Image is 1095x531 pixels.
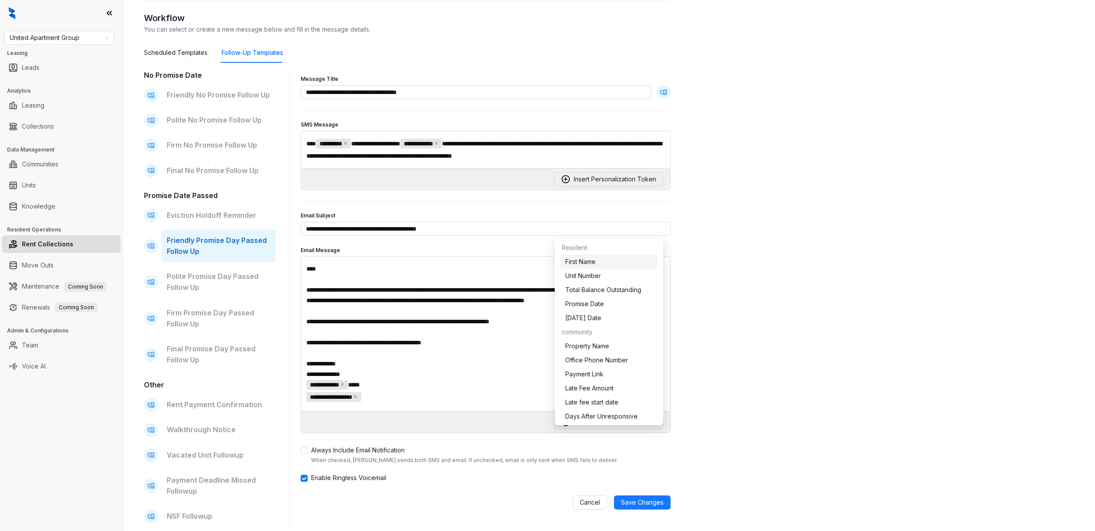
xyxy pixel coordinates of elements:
p: Walkthrough Notice [167,424,270,435]
div: When checked, [PERSON_NAME] sends both SMS and email. If unchecked, email is only sent when SMS f... [311,457,618,464]
h4: Email Message [301,246,671,255]
p: Firm No Promise Follow Up [167,140,270,151]
span: Late Fee Amount [565,383,653,393]
li: Leasing [2,97,121,114]
p: Polite No Promise Follow Up [167,115,270,126]
div: Follow-Up Templates [222,48,283,58]
h3: No Promise Date [144,70,276,81]
p: NSF Followup [167,511,270,522]
p: Payment Deadline Missed Followup [167,475,270,497]
p: You can select or create a new message below and fill in the message details. [144,25,671,34]
a: Team [22,336,38,354]
div: Always Include Email Notification [311,445,618,455]
span: Enable Ringless Voicemail [308,473,390,483]
li: Voice AI [2,358,121,375]
span: [DATE] Date [565,313,653,323]
a: Move Outs [22,256,54,274]
a: Rent Collections [22,235,73,253]
a: Units [22,177,36,194]
div: Resident [556,241,661,255]
span: Coming Soon [55,303,97,312]
span: Unit Number [565,271,653,281]
button: close [353,394,358,399]
h3: Resident Operations [7,226,122,234]
li: Knowledge [2,198,121,215]
span: Days After Unresponsive [565,412,653,421]
button: Cancel [573,495,607,509]
p: Final Promise Day Passed Follow Up [167,343,270,365]
li: Communities [2,155,121,173]
img: logo [9,7,15,19]
a: Leasing [22,97,44,114]
a: Knowledge [22,198,55,215]
li: Collections [2,118,121,135]
button: close [434,141,438,145]
a: Leads [22,59,39,76]
span: Late fee start date [565,397,653,407]
span: Total Balance Outstanding [565,285,653,295]
p: Friendly No Promise Follow Up [167,90,270,101]
div: Scheduled Templates [144,48,208,58]
h3: Data Management [7,146,122,154]
span: Office Phone Number [565,355,653,365]
li: Move Outs [2,256,121,274]
h3: Analytics [7,87,122,95]
span: Coming Soon [65,282,107,292]
button: close [340,382,345,387]
p: Rent Payment Confirmation [167,399,270,410]
h3: Other [144,379,276,390]
li: Team [2,336,121,354]
button: Insert Personalization Token [554,172,663,186]
h3: Promise Date Passed [144,190,276,201]
button: Save Changes [614,495,671,509]
span: Payment Link [565,369,653,379]
a: Collections [22,118,54,135]
span: First Name [565,257,653,267]
li: Units [2,177,121,194]
p: Friendly Promise Day Passed Follow Up [167,235,270,257]
div: community [556,325,661,339]
li: Leads [2,59,121,76]
span: Property Name [565,341,653,351]
span: Save Changes [621,498,664,507]
p: Firm Promise Day Passed Follow Up [167,307,270,329]
p: Vacated Unit Followup [167,450,270,461]
p: Eviction Holdoff Reminder [167,210,270,221]
a: Communities [22,155,58,173]
h4: Email Subject [301,212,671,220]
p: Final No Promise Follow Up [167,165,270,176]
li: Rent Collections [2,235,121,253]
span: Insert Personalization Token [574,174,656,184]
p: Polite Promise Day Passed Follow Up [167,271,270,293]
h3: Leasing [7,49,122,57]
button: close [343,141,348,145]
span: Promise Date [565,299,653,309]
a: RenewalsComing Soon [22,299,97,316]
span: United Apartment Group [10,31,109,44]
h2: Workflow [144,11,671,25]
li: Renewals [2,299,121,316]
h4: Message Title [301,75,671,83]
h4: SMS Message [301,121,671,129]
button: Insert Personalization Token [554,415,663,429]
span: Cancel [580,498,600,507]
li: Maintenance [2,278,121,295]
a: Voice AI [22,358,46,375]
h3: Admin & Configurations [7,327,122,335]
